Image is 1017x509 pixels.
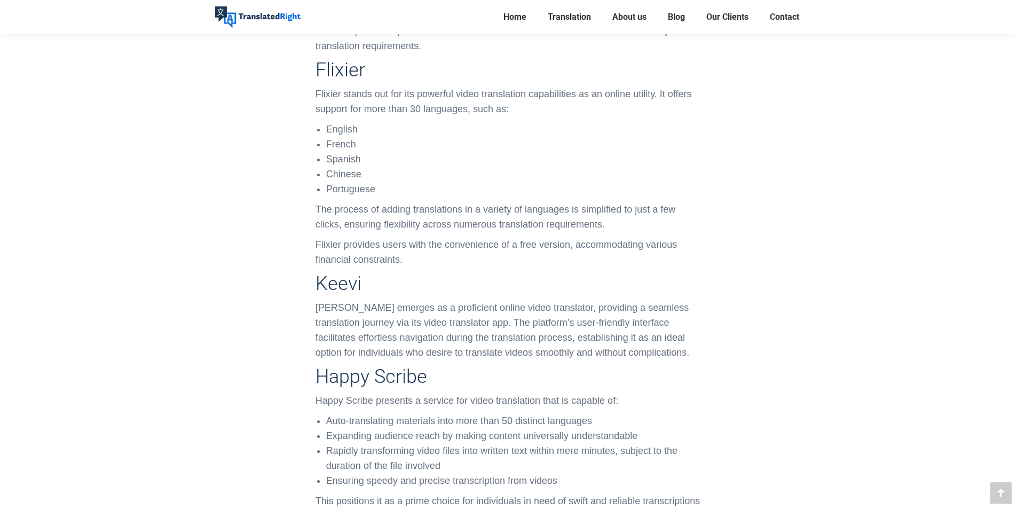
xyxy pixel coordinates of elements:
div: 关键词（按流量） [121,64,176,71]
p: The process of adding translations in a variety of languages is simplified to just a few clicks, ... [316,202,701,232]
div: 域名概述 [55,64,82,71]
div: v 4.0.25 [30,17,52,26]
img: tab_keywords_by_traffic_grey.svg [109,63,117,72]
h3: Flixier [316,59,701,81]
a: Blog [665,10,688,25]
span: Translation [548,12,591,22]
a: Contact [767,10,802,25]
p: Happy Scribe presents a service for video translation that is capable of: [316,393,701,408]
p: [PERSON_NAME] emerges as a proficient online video translator, providing a seamless translation j... [316,300,701,360]
span: Blog [668,12,685,22]
li: English [326,122,701,137]
img: logo_orange.svg [17,17,26,26]
a: Translation [545,10,594,25]
li: Auto-translating materials into more than 50 distinct languages [326,413,701,428]
li: Portuguese [326,182,701,197]
img: tab_domain_overview_orange.svg [43,63,52,72]
span: Our Clients [706,12,748,22]
span: About us [612,12,647,22]
p: All these platforms provide distinct functionalities tailored to accommodate a variety of transla... [316,24,701,53]
p: Flixier provides users with the convenience of a free version, accommodating various financial co... [316,237,701,267]
p: Flixier stands out for its powerful video translation capabilities as an online utility. It offer... [316,87,701,116]
li: Expanding audience reach by making content universally understandable [326,428,701,443]
h3: Keevi [316,272,701,295]
img: Translated Right [215,6,301,28]
a: About us [609,10,650,25]
li: Rapidly transforming video files into written text within mere minutes, subject to the duration o... [326,443,701,473]
a: Our Clients [703,10,752,25]
img: website_grey.svg [17,28,26,37]
div: 域名: [DOMAIN_NAME] [28,28,108,37]
li: Spanish [326,152,701,167]
li: Chinese [326,167,701,182]
h3: Happy Scribe [316,365,701,388]
span: Home [503,12,526,22]
span: Contact [770,12,799,22]
li: French [326,137,701,152]
li: Ensuring speedy and precise transcription from videos [326,473,701,488]
a: Home [500,10,530,25]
